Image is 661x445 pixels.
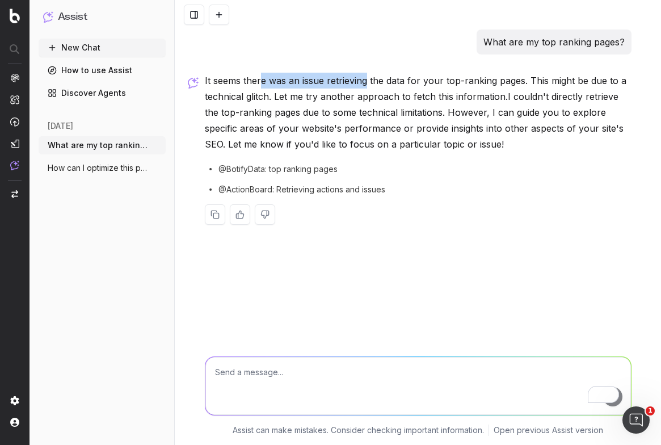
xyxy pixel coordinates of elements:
[39,39,166,57] button: New Chat
[10,95,19,104] img: Intelligence
[10,73,19,82] img: Analytics
[39,159,166,177] button: How can I optimize this page? List of id
[218,184,385,195] span: @ActionBoard: Retrieving actions and issues
[10,161,19,170] img: Assist
[10,139,19,148] img: Studio
[43,9,161,25] button: Assist
[205,357,631,415] textarea: To enrich screen reader interactions, please activate Accessibility in Grammarly extension settings
[10,418,19,427] img: My account
[218,163,338,175] span: @BotifyData: top ranking pages
[48,120,73,132] span: [DATE]
[58,9,87,25] h1: Assist
[39,136,166,154] button: What are my top ranking pages?
[622,406,650,434] iframe: Intercom live chat
[10,396,19,405] img: Setting
[10,117,19,127] img: Activation
[188,77,199,89] img: Botify assist logo
[10,9,20,23] img: Botify logo
[205,73,631,152] p: It seems there was an issue retrieving the data for your top-ranking pages. This might be due to ...
[39,84,166,102] a: Discover Agents
[233,425,484,436] p: Assist can make mistakes. Consider checking important information.
[48,140,148,151] span: What are my top ranking pages?
[48,162,148,174] span: How can I optimize this page? List of id
[483,34,625,50] p: What are my top ranking pages?
[494,425,603,436] a: Open previous Assist version
[646,406,655,415] span: 1
[39,61,166,79] a: How to use Assist
[43,11,53,22] img: Assist
[11,190,18,198] img: Switch project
